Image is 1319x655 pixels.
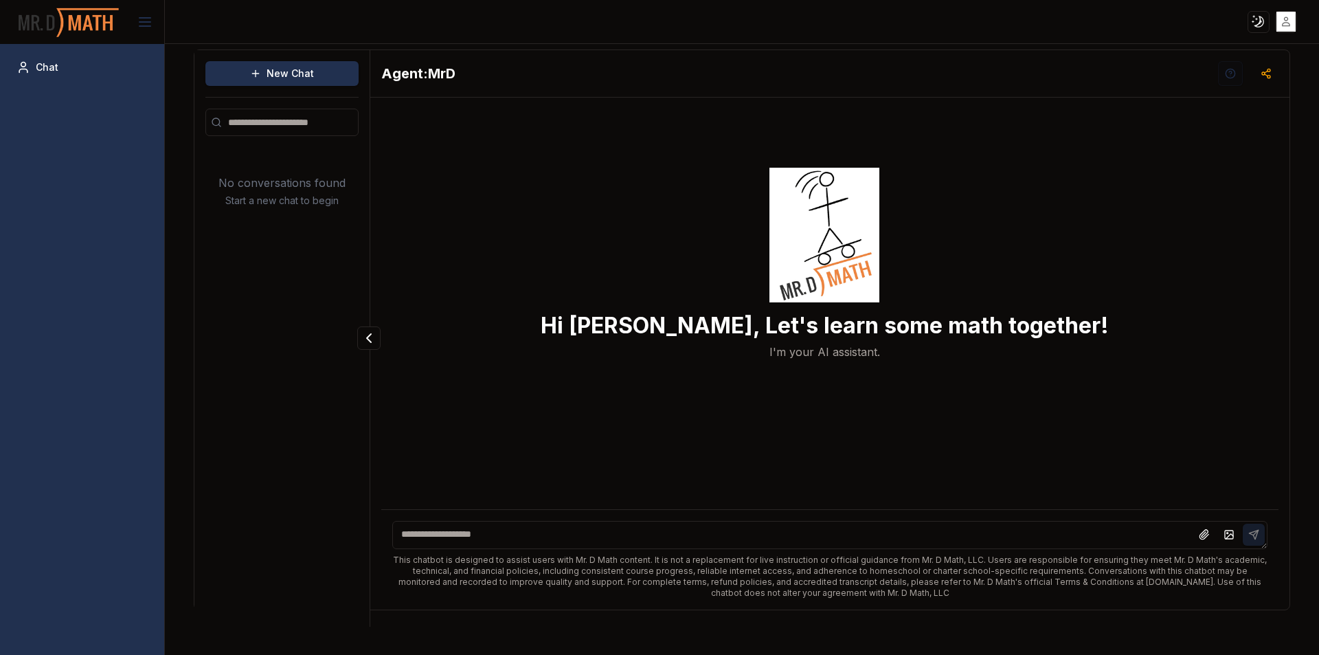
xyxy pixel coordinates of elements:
img: Welcome Owl [769,168,879,302]
div: This chatbot is designed to assist users with Mr. D Math content. It is not a replacement for liv... [392,555,1267,599]
h3: Hi [PERSON_NAME], Let's learn some math together! [541,313,1109,338]
img: PromptOwl [17,4,120,41]
p: Start a new chat to begin [225,194,339,208]
p: No conversations found [218,175,346,191]
a: Chat [11,55,153,80]
span: Chat [36,60,58,74]
img: placeholder-user.jpg [1276,12,1296,32]
h2: MrD [381,64,455,83]
button: Collapse panel [357,326,381,350]
button: Help Videos [1218,61,1243,86]
p: I'm your AI assistant. [769,344,880,360]
button: New Chat [205,61,359,86]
